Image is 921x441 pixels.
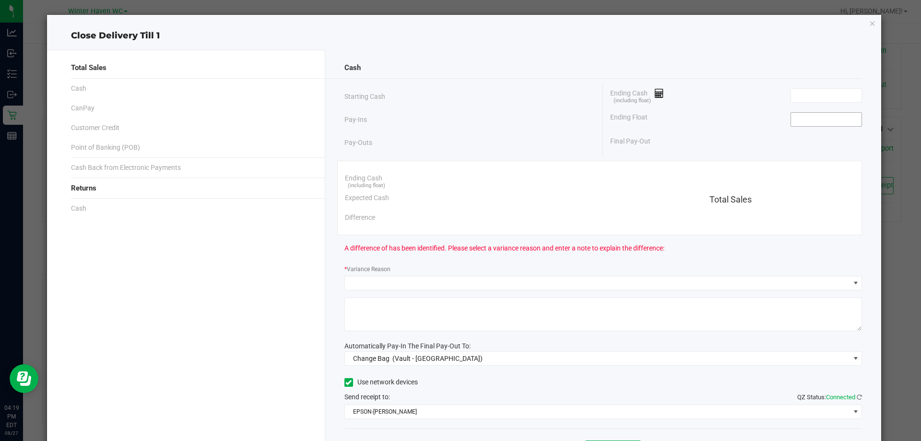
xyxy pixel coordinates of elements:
span: A difference of has been identified. Please select a variance reason and enter a note to explain ... [344,243,664,253]
span: Change Bag [353,355,390,362]
span: Send receipt to: [344,393,390,401]
span: CanPay [71,103,94,113]
div: Close Delivery Till 1 [47,29,882,42]
span: (including float) [348,182,385,190]
span: Pay-Ins [344,115,367,125]
span: Customer Credit [71,123,119,133]
span: (Vault - [GEOGRAPHIC_DATA]) [392,355,483,362]
span: (including float) [614,97,651,105]
div: Returns [71,178,306,199]
span: Total Sales [709,194,752,204]
span: Cash [71,83,86,94]
span: Total Sales [71,62,106,73]
span: Ending Cash [345,173,382,183]
span: EPSON-[PERSON_NAME] [345,405,850,418]
span: Expected Cash [345,193,389,203]
label: Use network devices [344,377,418,387]
iframe: Resource center [10,364,38,393]
label: Variance Reason [344,265,390,274]
span: Cash [71,203,86,214]
span: Connected [826,393,855,401]
span: Cash Back from Electronic Payments [71,163,181,173]
span: Ending Float [610,112,648,127]
span: Cash [344,62,361,73]
span: Automatically Pay-In The Final Pay-Out To: [344,342,471,350]
span: QZ Status: [797,393,862,401]
span: Point of Banking (POB) [71,143,140,153]
span: Difference [345,213,375,223]
span: Starting Cash [344,92,385,102]
span: Final Pay-Out [610,136,650,146]
span: Ending Cash [610,88,664,103]
span: Pay-Outs [344,138,372,148]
